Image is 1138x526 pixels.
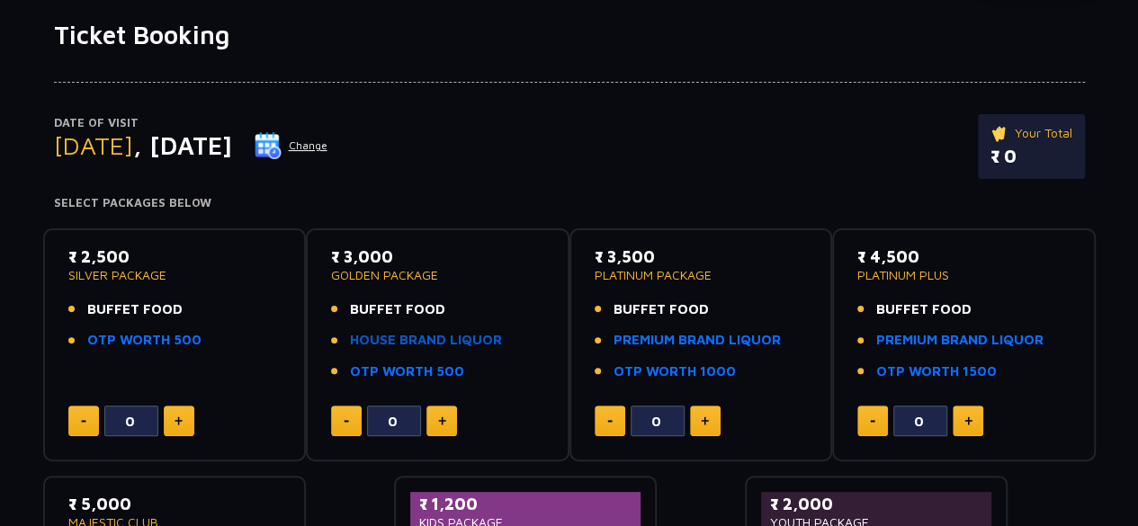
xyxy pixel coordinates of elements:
a: PREMIUM BRAND LIQUOR [614,330,781,351]
img: ticket [990,123,1009,143]
a: OTP WORTH 1000 [614,361,736,382]
a: PREMIUM BRAND LIQUOR [876,330,1044,351]
p: ₹ 2,500 [68,245,282,269]
p: ₹ 3,000 [331,245,544,269]
img: plus [701,416,709,425]
p: Date of Visit [54,114,328,132]
p: ₹ 3,500 [595,245,808,269]
a: HOUSE BRAND LIQUOR [350,330,502,351]
h1: Ticket Booking [54,20,1085,50]
p: GOLDEN PACKAGE [331,269,544,281]
span: , [DATE] [133,130,232,160]
p: ₹ 0 [990,143,1072,170]
p: Your Total [990,123,1072,143]
p: ₹ 5,000 [68,492,282,516]
span: BUFFET FOOD [876,299,972,320]
p: ₹ 4,500 [857,245,1071,269]
p: ₹ 2,000 [770,492,983,516]
p: PLATINUM PACKAGE [595,269,808,281]
p: PLATINUM PLUS [857,269,1071,281]
a: OTP WORTH 1500 [876,361,997,382]
img: minus [81,420,86,423]
p: ₹ 1,200 [419,492,632,516]
a: OTP WORTH 500 [87,330,202,351]
img: plus [964,416,972,425]
span: [DATE] [54,130,133,160]
a: OTP WORTH 500 [350,361,464,382]
button: Change [254,131,328,160]
span: BUFFET FOOD [350,299,445,320]
img: plus [438,416,446,425]
h4: Select Packages Below [54,196,1085,210]
img: plus [175,416,183,425]
p: SILVER PACKAGE [68,269,282,281]
span: BUFFET FOOD [614,299,709,320]
img: minus [870,420,875,423]
span: BUFFET FOOD [87,299,183,320]
img: minus [344,420,349,423]
img: minus [607,420,613,423]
